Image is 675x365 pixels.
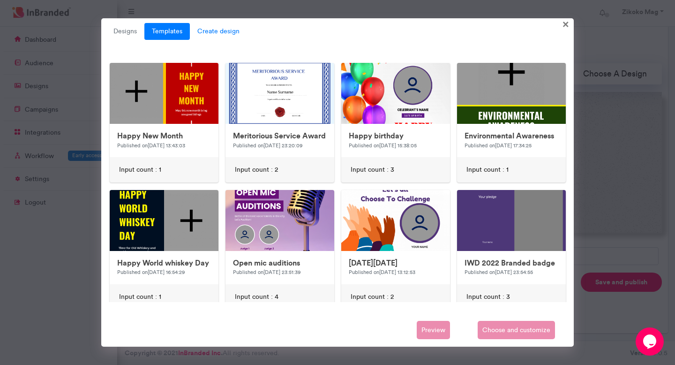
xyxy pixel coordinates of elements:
[119,292,161,302] span: Input count : 1
[349,269,415,275] small: Published on [DATE] 13:12:53
[119,165,161,175] span: Input count : 1
[144,23,190,40] a: Templates
[465,131,558,140] h6: Environmental Awareness
[351,165,394,175] span: Input count : 3
[117,269,185,275] small: Published on [DATE] 16:54:29
[233,142,303,149] small: Published on [DATE] 23:20:09
[235,292,278,302] span: Input count : 4
[233,269,301,275] small: Published on [DATE] 23:51:39
[466,165,509,175] span: Input count : 1
[233,259,327,267] h6: Open mic auditions
[349,131,442,140] h6: Happy birthday
[349,142,417,149] small: Published on [DATE] 15:38:05
[190,23,247,40] span: Create design
[349,259,442,267] h6: [DATE][DATE]
[562,16,569,31] span: ×
[117,259,211,267] h6: Happy World whiskey Day
[465,259,558,267] h6: IWD 2022 Branded badge
[636,327,666,356] iframe: chat widget
[235,165,278,175] span: Input count : 2
[465,142,532,149] small: Published on [DATE] 17:34:25
[233,131,327,140] h6: Meritorious Service Award
[117,142,185,149] small: Published on [DATE] 13:43:03
[106,23,144,40] a: Designs
[465,269,533,275] small: Published on [DATE] 23:54:55
[117,131,211,140] h6: Happy New Month
[351,292,394,302] span: Input count : 2
[466,292,510,302] span: Input count : 3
